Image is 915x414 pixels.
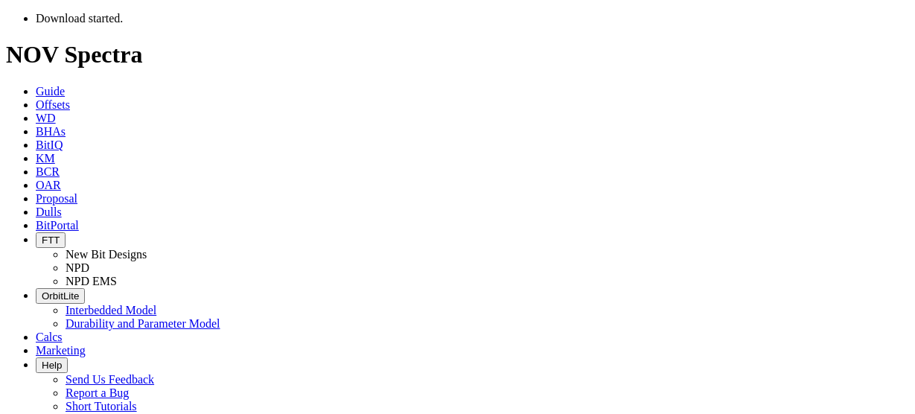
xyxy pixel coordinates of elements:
[36,192,77,205] a: Proposal
[36,357,68,373] button: Help
[36,152,55,165] a: KM
[36,232,66,248] button: FTT
[66,261,89,274] a: NPD
[6,41,909,69] h1: NOV Spectra
[36,288,85,304] button: OrbitLite
[36,219,79,232] a: BitPortal
[36,331,63,343] a: Calcs
[36,112,56,124] a: WD
[36,165,60,178] a: BCR
[66,304,156,316] a: Interbedded Model
[42,290,79,302] span: OrbitLite
[66,248,147,261] a: New Bit Designs
[36,179,61,191] a: OAR
[36,98,70,111] a: Offsets
[66,275,117,287] a: NPD EMS
[36,12,123,25] span: Download started.
[36,206,62,218] a: Dulls
[36,344,86,357] a: Marketing
[66,386,129,399] a: Report a Bug
[36,85,65,98] a: Guide
[66,317,220,330] a: Durability and Parameter Model
[42,360,62,371] span: Help
[42,235,60,246] span: FTT
[66,373,154,386] a: Send Us Feedback
[36,138,63,151] a: BitIQ
[36,125,66,138] a: BHAs
[66,400,137,413] a: Short Tutorials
